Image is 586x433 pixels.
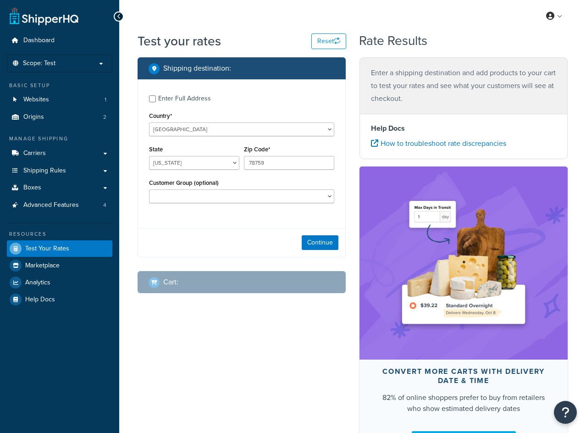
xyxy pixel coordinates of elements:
div: 82% of online shoppers prefer to buy from retailers who show estimated delivery dates [381,392,546,414]
div: Resources [7,230,112,238]
span: Origins [23,113,44,121]
span: 2 [103,113,106,121]
span: Scope: Test [23,60,55,67]
div: Convert more carts with delivery date & time [381,367,546,385]
img: feature-image-ddt-36eae7f7280da8017bfb280eaccd9c446f90b1fe08728e4019434db127062ab4.png [395,180,532,346]
a: How to troubleshoot rate discrepancies [371,138,506,149]
span: Advanced Features [23,201,79,209]
span: 4 [103,201,106,209]
span: Carriers [23,150,46,157]
span: Websites [23,96,49,104]
h2: Shipping destination : [163,64,231,72]
label: Country* [149,112,172,119]
button: Continue [302,235,338,250]
a: Help Docs [7,291,112,308]
p: Enter a shipping destination and add products to your cart to test your rates and see what your c... [371,67,556,105]
li: Advanced Features [7,197,112,214]
input: Enter Full Address [149,95,156,102]
div: Enter Full Address [158,92,211,105]
span: Dashboard [23,37,55,44]
span: Boxes [23,184,41,192]
div: Basic Setup [7,82,112,89]
li: Websites [7,91,112,108]
button: Reset [311,33,346,49]
h4: Help Docs [371,123,556,134]
a: Shipping Rules [7,162,112,179]
span: Marketplace [25,262,60,270]
label: Customer Group (optional) [149,179,219,186]
button: Open Resource Center [554,401,577,424]
a: Test Your Rates [7,240,112,257]
div: Manage Shipping [7,135,112,143]
a: Analytics [7,274,112,291]
label: State [149,146,163,153]
a: Origins2 [7,109,112,126]
span: Shipping Rules [23,167,66,175]
span: Help Docs [25,296,55,304]
a: Marketplace [7,257,112,274]
a: Dashboard [7,32,112,49]
a: Websites1 [7,91,112,108]
label: Zip Code* [244,146,270,153]
li: Origins [7,109,112,126]
h2: Rate Results [359,34,427,48]
h1: Test your rates [138,32,221,50]
span: Analytics [25,279,50,287]
span: 1 [105,96,106,104]
a: Advanced Features4 [7,197,112,214]
span: Test Your Rates [25,245,69,253]
h2: Cart : [163,278,178,286]
a: Carriers [7,145,112,162]
a: Boxes [7,179,112,196]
